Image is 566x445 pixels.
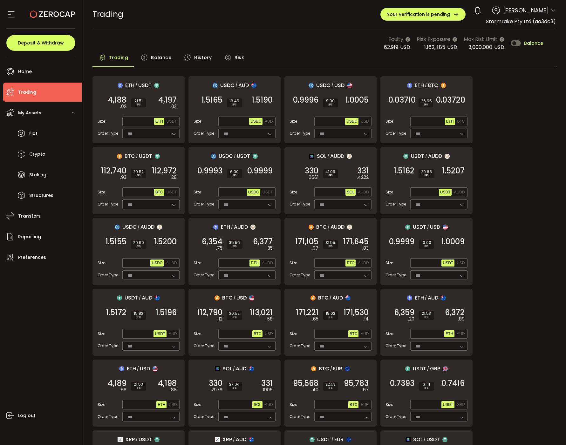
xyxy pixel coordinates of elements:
[359,118,370,125] button: USD
[444,330,454,337] button: ETH
[293,97,318,103] span: 0.9996
[251,261,258,265] span: ETH
[115,225,120,230] img: usdc_portfolio.svg
[155,119,163,124] span: ETH
[234,295,235,301] em: /
[358,261,369,265] span: AUDD
[443,261,453,265] span: USDT
[119,366,124,371] img: eth_portfolio.svg
[318,294,329,302] span: BTC
[98,131,118,136] span: Order Type
[92,9,123,20] span: Trading
[534,415,566,445] iframe: Chat Widget
[345,366,350,371] img: eur_portfolio.svg
[421,99,431,103] span: 26.95
[428,81,438,89] span: BTC
[249,295,254,300] img: usd_portfolio.svg
[348,330,358,337] button: BTC
[388,35,403,43] span: Equity
[445,154,450,159] img: zuPXiwguUFiBOIQyqLOiXsnnNitlx7q4LCwEbLHADjIpTka+Lip0HH8D0VTrd02z+wEAAAAASUVORK5CYII=
[249,366,254,371] img: aud_portfolio.svg
[18,232,41,241] span: Reporting
[156,401,167,408] button: ETH
[167,401,178,408] button: USD
[235,83,237,88] em: /
[464,35,497,43] span: Max Risk Limit
[229,245,240,248] i: BPS
[436,97,465,103] span: 0.03720
[98,272,118,278] span: Order Type
[290,260,297,266] span: Size
[345,189,356,196] button: SOL
[455,401,466,408] button: GBP
[445,118,455,125] button: ETH
[152,168,177,174] span: 112,972
[229,241,240,245] span: 35.56
[457,261,465,265] span: USD
[385,201,406,207] span: Order Type
[326,99,335,103] span: 9.00
[317,152,326,160] span: SOL
[120,103,126,110] em: .02
[133,174,144,178] i: BPS
[29,150,45,159] span: Crypto
[247,168,273,174] span: 0.9999
[384,44,398,51] span: 62,919
[108,97,126,103] span: 4,188
[222,294,233,302] span: BTC
[250,225,256,230] img: zuPXiwguUFiBOIQyqLOiXsnnNitlx7q4LCwEbLHADjIpTka+Lip0HH8D0VTrd02z+wEAAAAASUVORK5CYII=
[343,239,369,245] span: 171,645
[253,154,258,159] img: usdt_portfolio.svg
[133,170,144,174] span: 20.52
[326,245,335,248] i: BPS
[248,190,259,194] span: USDC
[326,103,335,107] i: BPS
[389,239,414,245] span: 0.9999
[345,97,369,103] span: 1.0005
[331,223,344,231] span: AUDD
[194,201,214,207] span: Order Type
[125,152,135,160] span: BTC
[357,189,370,196] button: AUDD
[417,35,450,43] span: Risk Exposure
[310,437,315,442] img: usdt_portfolio.svg
[445,309,465,316] span: 6,372
[290,189,297,195] span: Size
[263,190,273,194] span: USDT
[503,6,549,15] span: [PERSON_NAME]
[154,437,160,442] img: usdt_portfolio.svg
[524,41,543,45] span: Balance
[249,437,254,442] img: aud_portfolio.svg
[219,152,233,160] span: USDC
[263,401,274,408] button: AUD
[167,330,178,337] button: AUD
[328,224,330,230] em: /
[350,332,357,336] span: BTC
[142,294,152,302] span: AUD
[357,168,369,174] span: 331
[109,51,128,64] span: Trading
[442,168,465,174] span: 1.5207
[133,241,144,245] span: 29.69
[253,239,273,245] span: 6,377
[345,260,356,266] button: BTC
[358,190,369,194] span: AUDD
[494,44,504,51] span: USD
[229,103,239,107] i: BPS
[421,103,431,107] i: BPS
[6,35,75,51] button: Deposit & Withdraw
[263,330,274,337] button: USD
[456,118,466,125] button: BTC
[344,309,369,316] span: 171,530
[430,223,440,231] span: USD
[263,118,274,125] button: AUD
[441,83,446,88] img: btc_portfolio.svg
[388,97,416,103] span: 0.03710
[170,174,177,181] em: .28
[405,366,410,371] img: usdt_portfolio.svg
[446,119,454,124] span: ETH
[215,295,220,300] img: btc_portfolio.svg
[250,309,273,316] span: 113,021
[155,332,165,336] span: USDT
[249,118,263,125] button: USDC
